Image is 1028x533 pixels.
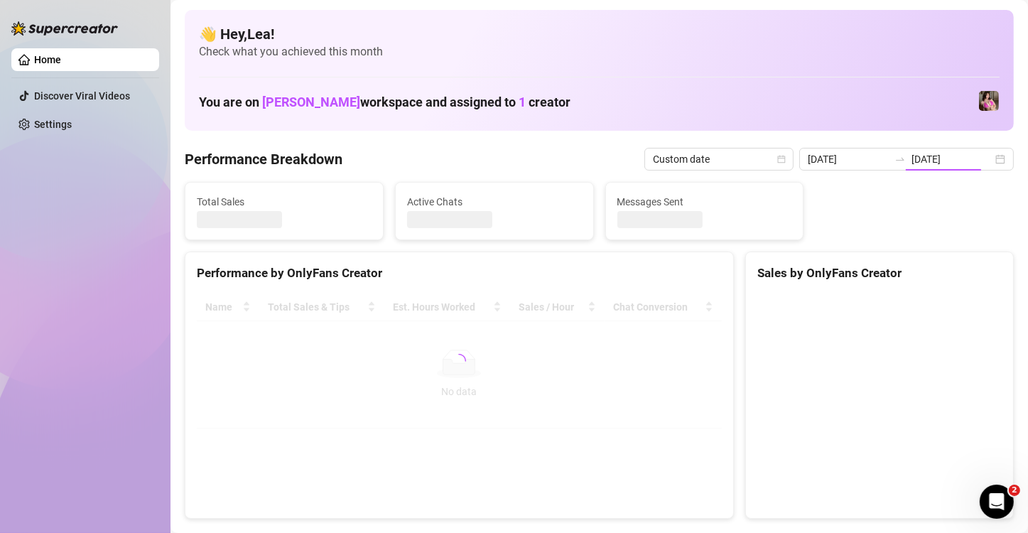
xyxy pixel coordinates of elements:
[197,264,722,283] div: Performance by OnlyFans Creator
[894,154,906,165] span: swap-right
[980,485,1014,519] iframe: Intercom live chat
[199,24,1000,44] h4: 👋 Hey, Lea !
[979,91,999,111] img: Nanner
[199,95,570,110] h1: You are on workspace and assigned to creator
[617,194,792,210] span: Messages Sent
[34,90,130,102] a: Discover Viral Videos
[34,119,72,130] a: Settings
[197,194,372,210] span: Total Sales
[894,154,906,165] span: to
[653,149,785,170] span: Custom date
[449,351,469,371] span: loading
[757,264,1002,283] div: Sales by OnlyFans Creator
[262,95,360,109] span: [PERSON_NAME]
[1009,485,1020,496] span: 2
[911,151,992,167] input: End date
[199,44,1000,60] span: Check what you achieved this month
[11,21,118,36] img: logo-BBDzfeDw.svg
[407,194,582,210] span: Active Chats
[519,95,526,109] span: 1
[185,149,342,169] h4: Performance Breakdown
[777,155,786,163] span: calendar
[34,54,61,65] a: Home
[808,151,889,167] input: Start date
